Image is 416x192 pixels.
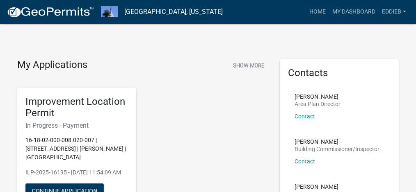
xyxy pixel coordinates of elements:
[295,139,379,145] p: [PERSON_NAME]
[295,113,315,120] a: Contact
[295,94,341,99] p: [PERSON_NAME]
[25,136,128,162] p: 16-18-02-000-008.020-007 | [STREET_ADDRESS] | [PERSON_NAME] | [GEOGRAPHIC_DATA]
[295,101,341,107] p: Area Plan Director
[17,59,87,71] h4: My Applications
[101,6,118,17] img: Decatur County, Indiana
[25,96,128,120] h5: Improvement Location Permit
[306,4,329,20] a: Home
[379,4,409,20] a: eddieb
[295,184,357,190] p: [PERSON_NAME]
[295,158,315,165] a: Contact
[295,146,379,152] p: Building Commissioner/Inspector
[329,4,379,20] a: My Dashboard
[25,168,128,177] p: ILP-2025-16195 - [DATE] 11:54:09 AM
[124,5,223,19] a: [GEOGRAPHIC_DATA], [US_STATE]
[25,122,128,129] h6: In Progress - Payment
[230,59,267,72] button: Show More
[288,67,391,79] h5: Contacts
